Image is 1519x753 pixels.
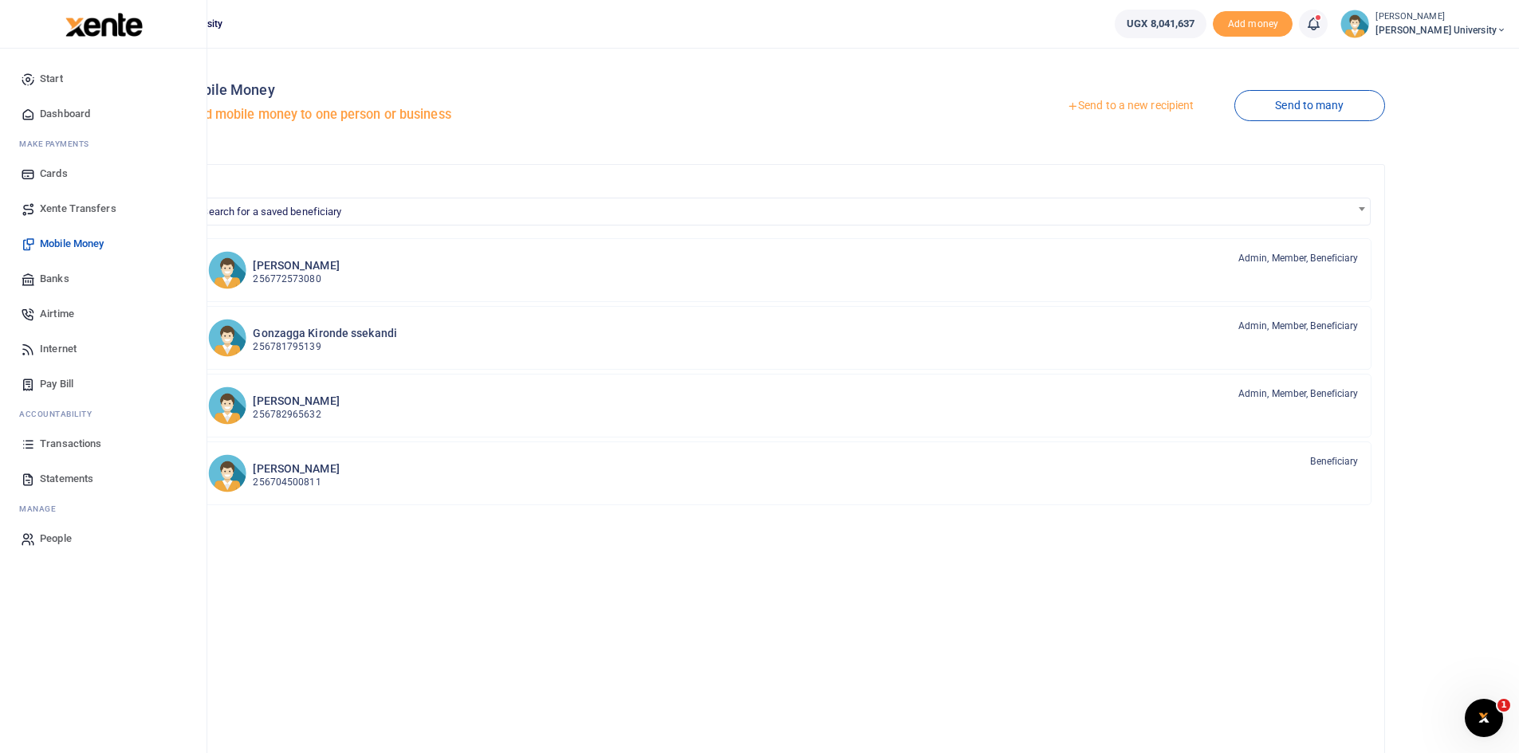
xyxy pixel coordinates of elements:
[13,426,194,461] a: Transactions
[1465,699,1503,737] iframe: Intercom live chat
[1340,10,1369,38] img: profile-user
[253,475,339,490] p: 256704500811
[1213,11,1293,37] span: Add money
[13,156,194,191] a: Cards
[208,454,246,492] img: NK
[13,331,194,367] a: Internet
[13,61,194,96] a: Start
[1238,251,1359,265] span: Admin, Member, Beneficiary
[13,96,194,131] a: Dashboard
[13,496,194,521] li: M
[195,198,1369,223] span: Search for a saved beneficiary
[40,531,72,547] span: People
[195,306,1371,370] a: GKs Gonzagga Kironde ssekandi 256781795139 Admin, Member, Beneficiary
[40,471,93,487] span: Statements
[40,271,69,287] span: Banks
[65,13,143,37] img: logo-large
[40,341,77,357] span: Internet
[1026,92,1234,120] a: Send to a new recipient
[195,441,1371,505] a: NK [PERSON_NAME] 256704500811 Beneficiary
[40,376,73,392] span: Pay Bill
[13,261,194,296] a: Banks
[27,138,89,150] span: ake Payments
[27,503,57,515] span: anage
[253,272,339,287] p: 256772573080
[40,166,68,182] span: Cards
[1375,10,1506,24] small: [PERSON_NAME]
[195,374,1371,437] a: ScO [PERSON_NAME] 256782965632 Admin, Member, Beneficiary
[1238,319,1359,333] span: Admin, Member, Beneficiary
[182,107,777,123] h5: Send mobile money to one person or business
[208,386,246,425] img: ScO
[1234,90,1384,121] a: Send to many
[1213,11,1293,37] li: Toup your wallet
[876,735,893,752] button: Close
[253,339,397,355] p: 256781795139
[13,367,194,402] a: Pay Bill
[1497,699,1510,712] span: 1
[13,402,194,426] li: Ac
[40,201,116,217] span: Xente Transfers
[40,106,90,122] span: Dashboard
[40,306,74,322] span: Airtime
[253,327,397,340] h6: Gonzagga Kironde ssekandi
[182,81,777,99] h4: Mobile Money
[13,191,194,226] a: Xente Transfers
[64,18,143,29] a: logo-small logo-large logo-large
[1108,10,1213,38] li: Wallet ballance
[40,436,101,452] span: Transactions
[195,238,1371,302] a: PB [PERSON_NAME] 256772573080 Admin, Member, Beneficiary
[1238,386,1359,401] span: Admin, Member, Beneficiary
[1375,23,1506,37] span: [PERSON_NAME] University
[13,461,194,496] a: Statements
[253,259,339,273] h6: [PERSON_NAME]
[253,394,339,408] h6: [PERSON_NAME]
[253,407,339,422] p: 256782965632
[1310,454,1358,469] span: Beneficiary
[253,462,339,476] h6: [PERSON_NAME]
[13,296,194,331] a: Airtime
[13,131,194,156] li: M
[40,236,104,252] span: Mobile Money
[195,198,1370,226] span: Search for a saved beneficiary
[1115,10,1206,38] a: UGX 8,041,637
[202,206,341,218] span: Search for a saved beneficiary
[1127,16,1194,32] span: UGX 8,041,637
[208,319,246,357] img: GKs
[1340,10,1506,38] a: profile-user [PERSON_NAME] [PERSON_NAME] University
[1213,17,1293,29] a: Add money
[40,71,63,87] span: Start
[13,521,194,556] a: People
[13,226,194,261] a: Mobile Money
[31,408,92,420] span: countability
[208,251,246,289] img: PB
